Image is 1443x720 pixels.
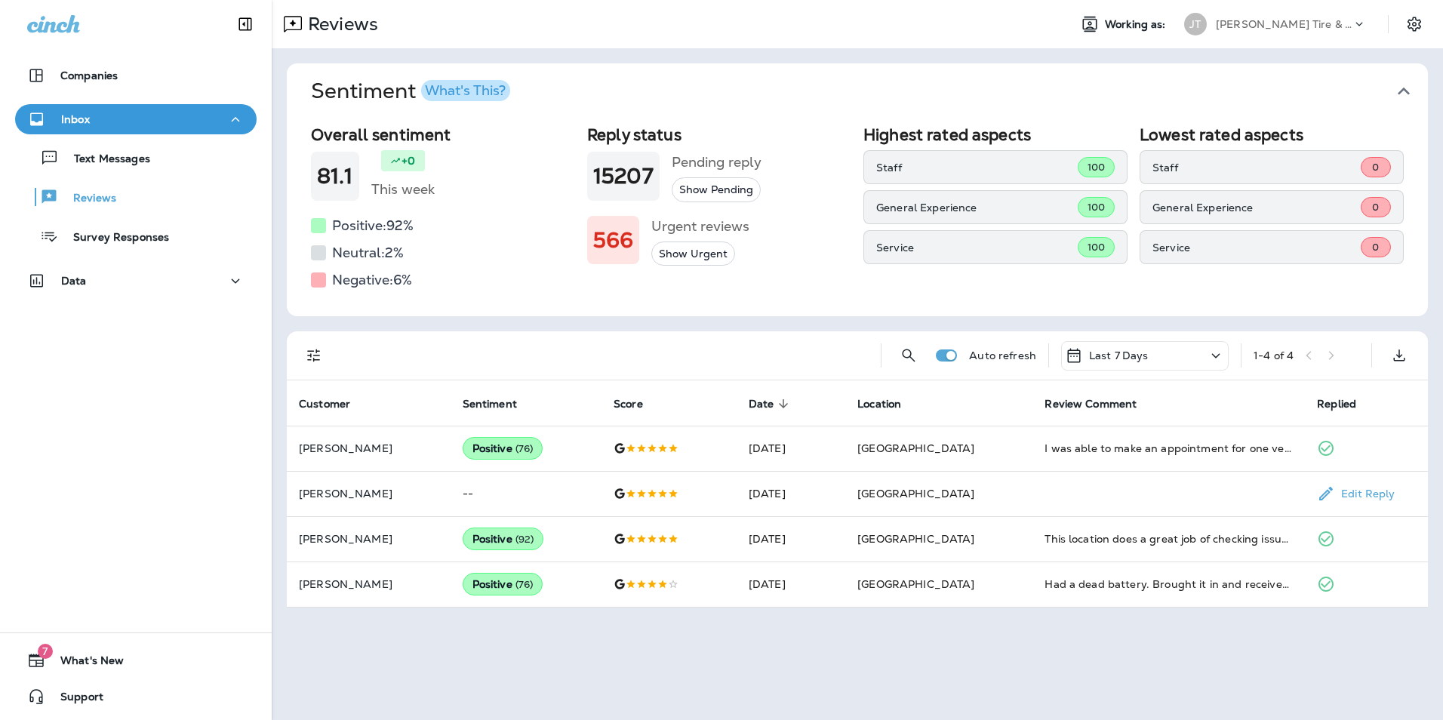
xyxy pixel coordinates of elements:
[1335,488,1395,500] p: Edit Reply
[299,578,438,590] p: [PERSON_NAME]
[425,84,506,97] div: What's This?
[224,9,266,39] button: Collapse Sidebar
[857,532,974,546] span: [GEOGRAPHIC_DATA]
[299,533,438,545] p: [PERSON_NAME]
[451,471,602,516] td: --
[969,349,1036,362] p: Auto refresh
[1184,13,1207,35] div: JT
[299,488,438,500] p: [PERSON_NAME]
[1045,577,1293,592] div: Had a dead battery. Brought it in and received prompt service getting a new one, in and out in ab...
[1317,398,1356,411] span: Replied
[299,398,350,411] span: Customer
[1372,241,1379,254] span: 0
[515,533,534,546] span: ( 92 )
[299,397,370,411] span: Customer
[587,125,851,144] h2: Reply status
[857,577,974,591] span: [GEOGRAPHIC_DATA]
[876,162,1078,174] p: Staff
[1372,161,1379,174] span: 0
[1384,340,1414,371] button: Export as CSV
[311,125,575,144] h2: Overall sentiment
[1140,125,1404,144] h2: Lowest rated aspects
[463,437,543,460] div: Positive
[651,214,749,238] h5: Urgent reviews
[332,214,414,238] h5: Positive: 92 %
[857,397,921,411] span: Location
[894,340,924,371] button: Search Reviews
[38,644,53,659] span: 7
[593,164,654,189] h1: 15207
[15,181,257,213] button: Reviews
[1089,349,1149,362] p: Last 7 Days
[672,150,761,174] h5: Pending reply
[1152,202,1361,214] p: General Experience
[332,241,404,265] h5: Neutral: 2 %
[614,398,643,411] span: Score
[515,578,534,591] span: ( 76 )
[463,528,544,550] div: Positive
[299,442,438,454] p: [PERSON_NAME]
[1045,441,1293,456] div: I was able to make an appointment for one vehicle right away and they were able to squeeze in a s...
[60,69,118,82] p: Companies
[59,152,150,167] p: Text Messages
[1372,201,1379,214] span: 0
[1045,531,1293,546] div: This location does a great job of checking issues and resolving quickly and professionally. I’m s...
[311,78,510,104] h1: Sentiment
[1152,162,1361,174] p: Staff
[15,266,257,296] button: Data
[302,13,378,35] p: Reviews
[1317,397,1376,411] span: Replied
[1045,397,1156,411] span: Review Comment
[857,442,974,455] span: [GEOGRAPHIC_DATA]
[1088,161,1105,174] span: 100
[749,397,794,411] span: Date
[1045,398,1137,411] span: Review Comment
[737,471,845,516] td: [DATE]
[857,398,901,411] span: Location
[1105,18,1169,31] span: Working as:
[737,426,845,471] td: [DATE]
[515,442,534,455] span: ( 76 )
[1254,349,1294,362] div: 1 - 4 of 4
[15,104,257,134] button: Inbox
[463,398,517,411] span: Sentiment
[737,516,845,562] td: [DATE]
[593,228,633,253] h1: 566
[1088,201,1105,214] span: 100
[876,242,1078,254] p: Service
[1216,18,1352,30] p: [PERSON_NAME] Tire & Auto
[749,398,774,411] span: Date
[317,164,353,189] h1: 81.1
[45,654,124,672] span: What's New
[371,177,435,202] h5: This week
[857,487,974,500] span: [GEOGRAPHIC_DATA]
[1401,11,1428,38] button: Settings
[58,231,169,245] p: Survey Responses
[332,268,412,292] h5: Negative: 6 %
[402,153,415,168] p: +0
[15,142,257,174] button: Text Messages
[876,202,1078,214] p: General Experience
[15,645,257,675] button: 7What's New
[1152,242,1361,254] p: Service
[463,397,537,411] span: Sentiment
[863,125,1128,144] h2: Highest rated aspects
[15,60,257,91] button: Companies
[651,242,735,266] button: Show Urgent
[614,397,663,411] span: Score
[672,177,761,202] button: Show Pending
[61,275,87,287] p: Data
[299,340,329,371] button: Filters
[15,220,257,252] button: Survey Responses
[463,573,543,595] div: Positive
[61,113,90,125] p: Inbox
[15,682,257,712] button: Support
[1088,241,1105,254] span: 100
[421,80,510,101] button: What's This?
[58,192,116,206] p: Reviews
[45,691,103,709] span: Support
[299,63,1440,119] button: SentimentWhat's This?
[737,562,845,607] td: [DATE]
[287,119,1428,316] div: SentimentWhat's This?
